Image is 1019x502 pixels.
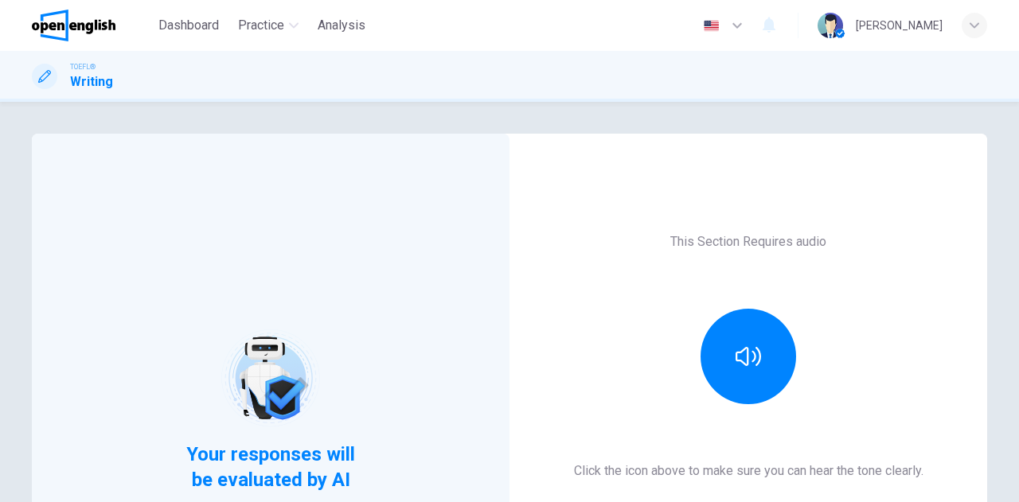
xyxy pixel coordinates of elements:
[158,16,219,35] span: Dashboard
[311,11,372,40] button: Analysis
[220,328,321,429] img: robot icon
[856,16,943,35] div: [PERSON_NAME]
[574,461,923,481] h6: Click the icon above to make sure you can hear the tone clearly.
[32,10,115,41] img: OpenEnglish logo
[318,16,365,35] span: Analysis
[32,10,152,41] a: OpenEnglish logo
[152,11,225,40] button: Dashboard
[238,16,284,35] span: Practice
[818,13,843,38] img: Profile picture
[70,72,113,91] h1: Writing
[70,61,96,72] span: TOEFL®
[174,442,368,492] span: Your responses will be evaluated by AI
[701,20,721,32] img: en
[232,11,305,40] button: Practice
[670,232,826,251] h6: This Section Requires audio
